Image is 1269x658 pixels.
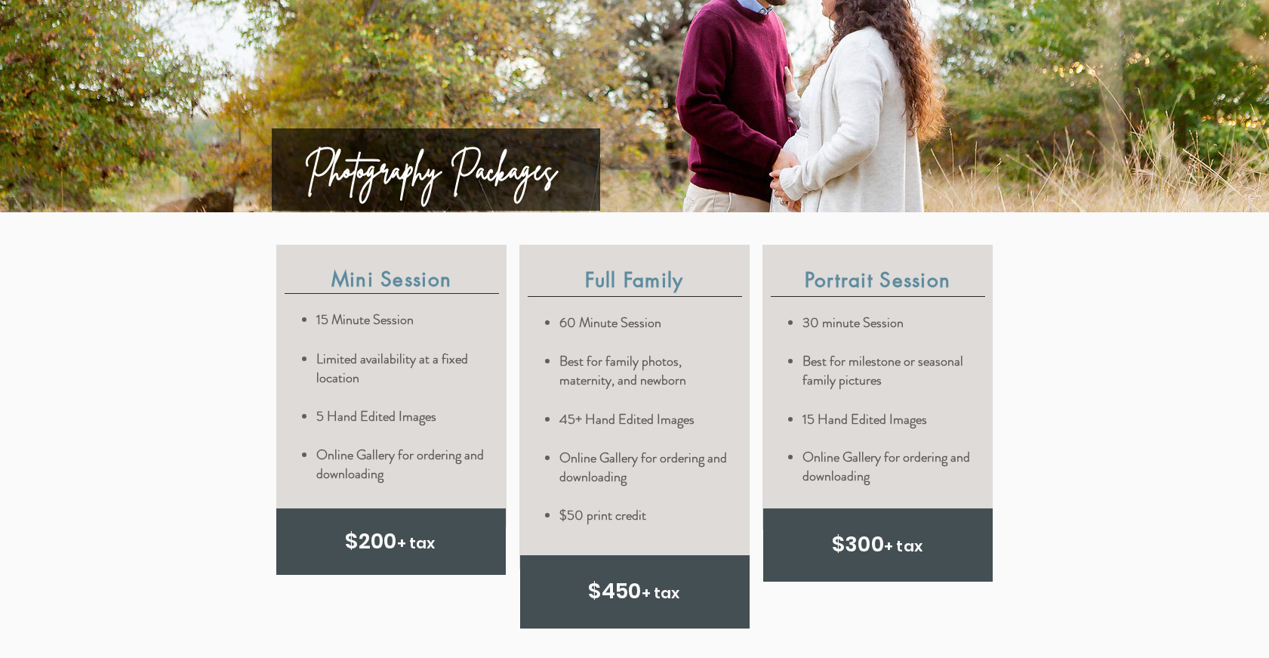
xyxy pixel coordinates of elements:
span: + tax [884,536,922,557]
span: + tax [642,582,680,604]
span: Limited availability at a fixed location [316,349,468,388]
span: Full Family [585,267,683,293]
span: + tax [397,533,436,554]
iframe: Wix Chat [1198,587,1269,658]
span: $50 print credit [559,505,646,525]
span: 30 minute Session [802,313,904,332]
span: 15 Hand Edited Images [802,409,927,429]
div: content changes on hover [762,245,993,530]
span: Online Gallery for ordering and downloading [802,447,970,486]
div: content changes on hover [519,245,750,569]
span: 15 Minute Session [316,310,414,329]
span: Best for milestone or seasonal family pictures [802,351,963,390]
span: Mini Session [331,267,452,292]
span: $200 [345,527,396,556]
span: Online Gallery for ordering and downloading [559,448,727,487]
span: 60 Minute Session [559,313,661,332]
span: Online Gallery for ordering and downloading [316,445,484,483]
span: $300 [832,530,884,559]
span: 45+ Hand Edited Images [559,409,695,429]
span: Photography Packages [304,150,557,190]
span: 5 Hand Edited Images [316,406,436,426]
div: content changes on hover [276,245,507,527]
span: Best for family photos, maternity, and newborn [559,351,686,390]
span: Portrait Session [805,267,951,293]
span: $450 [588,576,641,606]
